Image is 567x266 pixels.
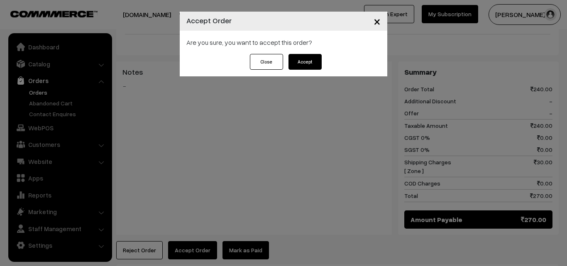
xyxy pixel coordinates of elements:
[288,54,322,70] button: Accept
[250,54,283,70] button: Close
[367,8,387,34] button: Close
[186,15,232,26] h4: Accept Order
[374,13,381,29] span: ×
[180,31,387,54] div: Are you sure, you want to accept this order?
